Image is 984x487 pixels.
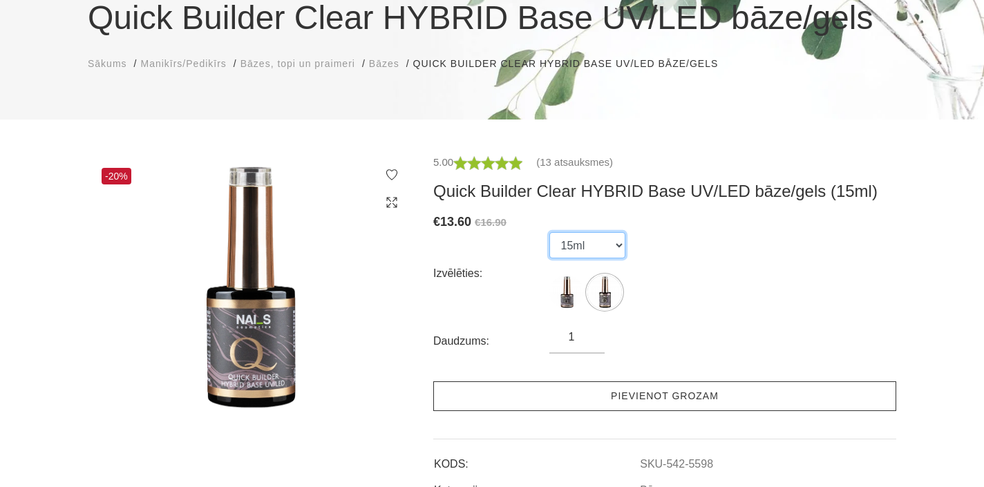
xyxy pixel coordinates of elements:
[88,58,127,69] span: Sākums
[549,275,584,309] img: ...
[640,458,713,470] a: SKU-542-5598
[433,381,896,411] a: Pievienot grozam
[433,446,639,472] td: KODS:
[433,215,440,229] span: €
[433,330,549,352] div: Daudzums:
[413,57,732,71] li: Quick Builder Clear HYBRID Base UV/LED bāze/gels
[140,58,226,69] span: Manikīrs/Pedikīrs
[88,154,413,421] img: Quick Builder Clear HYBRID Base UV/LED bāze/gels
[369,57,399,71] a: Bāzes
[140,57,226,71] a: Manikīrs/Pedikīrs
[240,58,355,69] span: Bāzes, topi un praimeri
[433,156,453,168] span: 5.00
[369,58,399,69] span: Bāzes
[440,215,471,229] span: 13.60
[587,275,622,309] img: ...
[536,154,613,171] a: (13 atsauksmes)
[433,181,896,202] h3: Quick Builder Clear HYBRID Base UV/LED bāze/gels (15ml)
[433,262,549,285] div: Izvēlēties:
[475,216,507,228] s: €16.90
[88,57,127,71] a: Sākums
[240,57,355,71] a: Bāzes, topi un praimeri
[102,168,131,184] span: -20%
